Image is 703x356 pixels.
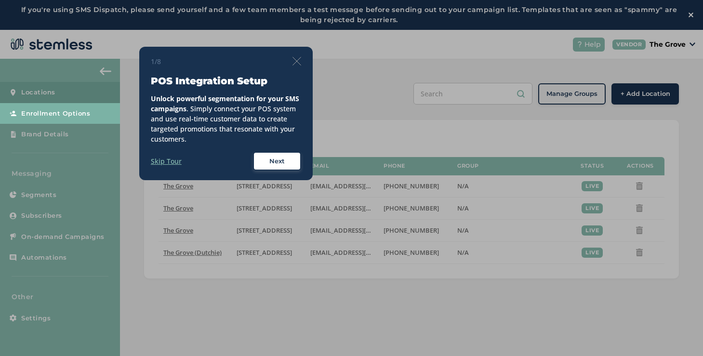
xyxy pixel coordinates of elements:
[292,57,301,66] img: icon-close-thin-accent-606ae9a3.svg
[253,152,301,171] button: Next
[151,74,301,88] h3: POS Integration Setup
[151,93,301,144] div: . Simply connect your POS system and use real-time customer data to create targeted promotions th...
[655,310,703,356] iframe: Chat Widget
[151,156,182,166] label: Skip Tour
[151,56,161,66] span: 1/8
[151,94,299,113] strong: Unlock powerful segmentation for your SMS campaigns
[269,157,285,166] span: Next
[21,109,90,119] span: Enrollment Options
